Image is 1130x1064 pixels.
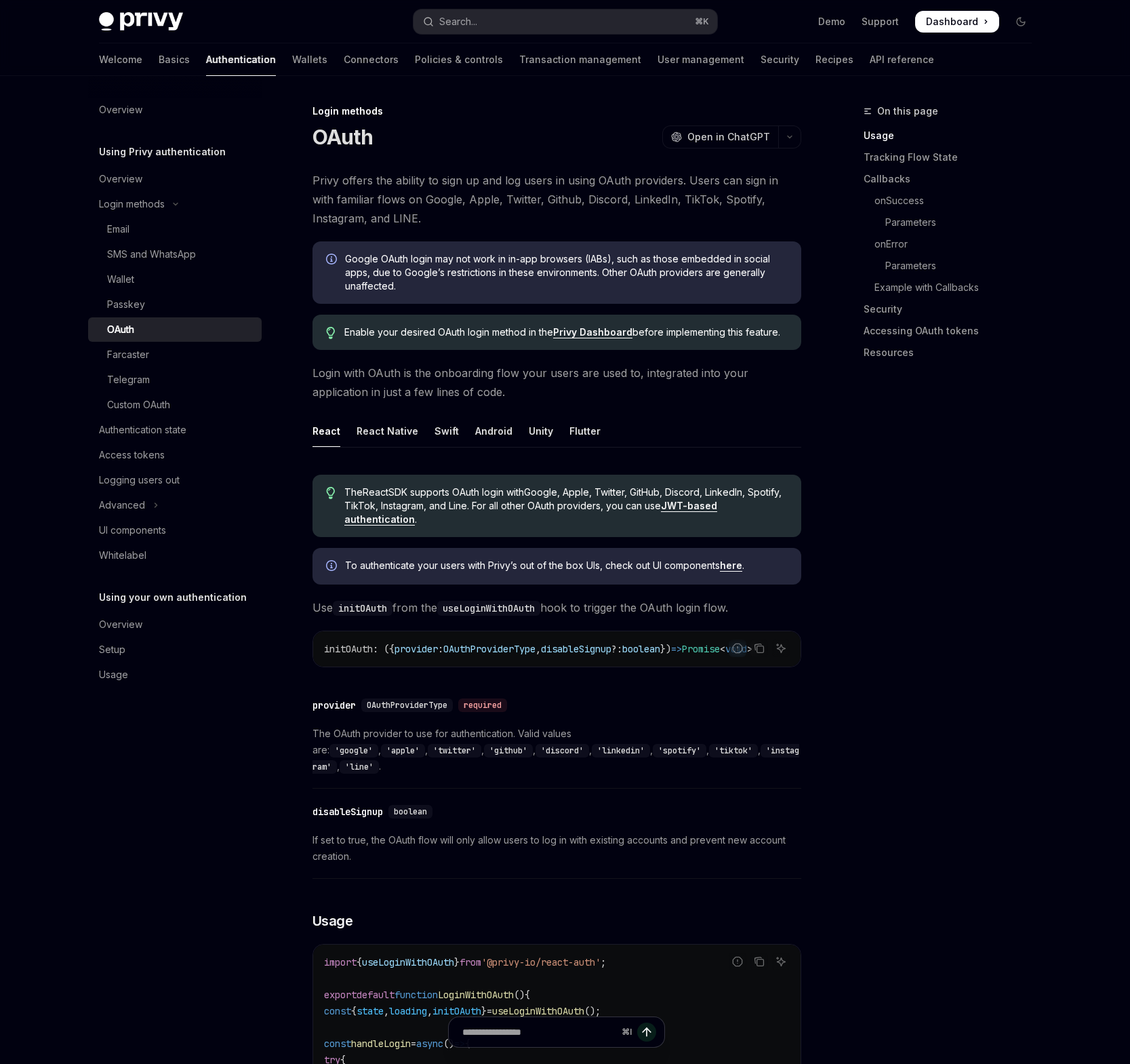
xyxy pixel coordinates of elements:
span: useLoginWithOAuth [362,956,454,968]
button: Copy the contents from the code block [750,639,768,657]
span: The OAuth provider to use for authentication. Valid values are: , , , , , , , , , . [312,726,801,774]
div: Custom OAuth [107,397,170,413]
div: Search... [439,14,477,30]
div: Unity [529,415,553,447]
span: loading [389,1005,427,1017]
span: : ({ [373,643,395,655]
span: Privy offers the ability to sign up and log users in using OAuth providers. Users can sign in wit... [312,171,801,228]
span: LoginWithOAuth [438,989,514,1001]
a: Custom OAuth [88,393,262,417]
a: Connectors [344,43,399,76]
span: Promise [682,643,720,655]
div: Overview [99,171,142,187]
span: Use from the hook to trigger the OAuth login flow. [312,598,801,617]
button: Open in ChatGPT [662,125,778,149]
a: API reference [870,43,934,76]
span: On this page [877,103,938,119]
div: Passkey [107,296,145,313]
span: '@privy-io/react-auth' [481,956,601,968]
a: Usage [864,125,1043,146]
div: Swift [435,415,459,447]
span: ⌘ K [695,16,709,27]
span: , [427,1005,432,1017]
span: = [487,1005,492,1017]
button: Toggle dark mode [1010,11,1032,33]
span: Open in ChatGPT [687,130,770,144]
h1: OAuth [312,125,373,149]
div: Farcaster [107,347,149,363]
span: => [671,643,682,655]
span: , [384,1005,389,1017]
a: User management [658,43,744,76]
button: Toggle Login methods section [88,192,262,216]
a: Welcome [99,43,142,76]
code: 'twitter' [428,744,481,757]
span: } [454,956,460,968]
a: Tracking Flow State [864,146,1043,168]
a: Recipes [815,43,853,76]
code: 'line' [340,760,379,774]
div: Email [107,221,129,237]
a: OAuth [88,317,262,342]
span: OAuthProviderType [443,643,536,655]
a: Security [864,298,1043,320]
a: Callbacks [864,168,1043,190]
span: boolean [622,643,660,655]
button: Copy the contents from the code block [750,953,768,970]
a: Security [761,43,799,76]
span: { [357,956,362,968]
div: Whitelabel [99,547,146,564]
div: React Native [357,415,418,447]
span: Login with OAuth is the onboarding flow your users are used to, integrated into your application ... [312,363,801,401]
a: Farcaster [88,342,262,367]
a: Parameters [864,212,1043,233]
code: 'spotify' [653,744,706,757]
a: onError [864,233,1043,255]
a: SMS and WhatsApp [88,242,262,267]
a: Accessing OAuth tokens [864,320,1043,342]
a: Logging users out [88,468,262,492]
button: Open search [413,9,717,34]
a: Setup [88,637,262,662]
h5: Using Privy authentication [99,144,226,160]
img: dark logo [99,12,183,31]
span: Enable your desired OAuth login method in the before implementing this feature. [344,326,787,339]
span: boolean [394,806,427,817]
span: }) [660,643,671,655]
span: () [514,989,525,1001]
div: UI components [99,522,166,538]
code: 'apple' [381,744,425,757]
code: 'github' [484,744,533,757]
span: } [481,1005,487,1017]
div: Telegram [107,372,150,388]
a: Usage [88,663,262,687]
code: 'tiktok' [709,744,758,757]
a: onSuccess [864,190,1043,212]
span: void [725,643,747,655]
input: Ask a question... [462,1017,616,1047]
a: Passkey [88,292,262,317]
a: Overview [88,612,262,637]
a: Privy Dashboard [553,326,632,338]
span: disableSignup [541,643,611,655]
svg: Tip [326,327,336,339]
span: export [324,989,357,1001]
div: Wallet [107,271,134,288]
button: Ask AI [772,639,790,657]
a: Policies & controls [415,43,503,76]
span: { [525,989,530,1001]
a: Wallet [88,267,262,292]
div: Android [475,415,512,447]
div: required [458,698,507,712]
span: If set to true, the OAuth flow will only allow users to log in with existing accounts and prevent... [312,832,801,865]
span: { [351,1005,357,1017]
span: : [438,643,443,655]
a: Transaction management [519,43,641,76]
button: Toggle Advanced section [88,493,262,517]
a: Authentication [206,43,276,76]
a: Access tokens [88,443,262,467]
a: Overview [88,98,262,122]
a: Demo [818,15,845,28]
div: Advanced [99,497,145,513]
div: Logging users out [99,472,180,488]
